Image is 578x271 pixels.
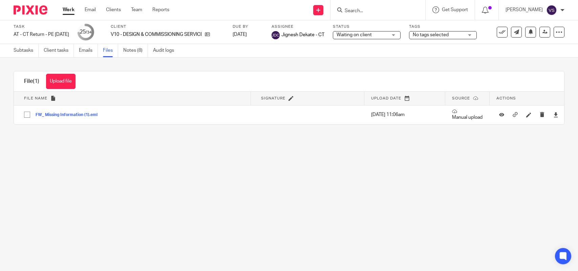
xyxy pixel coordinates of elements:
[553,111,558,118] a: Download
[131,6,142,13] a: Team
[36,113,103,117] button: FW_ Missing Information (1).eml
[233,32,247,37] span: [DATE]
[14,44,39,57] a: Subtasks
[344,8,405,14] input: Search
[233,24,263,29] label: Due by
[371,111,442,118] p: [DATE] 11:06am
[111,31,201,38] p: V10 - DESIGN & COMMISSIONING SERVICES LTD
[261,96,285,100] span: Signature
[152,6,169,13] a: Reports
[106,6,121,13] a: Clients
[63,6,74,13] a: Work
[452,96,470,100] span: Source
[14,24,69,29] label: Task
[452,109,486,121] p: Manual upload
[272,31,280,39] img: svg%3E
[281,31,324,38] span: Jignesh Dekate - CT
[546,5,557,16] img: svg%3E
[21,108,34,121] input: Select
[333,24,401,29] label: Status
[111,24,224,29] label: Client
[337,32,372,37] span: Waiting on client
[409,24,477,29] label: Tags
[24,78,39,85] h1: File
[413,32,449,37] span: No tags selected
[272,24,324,29] label: Assignee
[46,74,76,89] button: Upload file
[24,96,47,100] span: File name
[14,5,47,15] img: Pixie
[79,44,98,57] a: Emails
[14,31,69,38] div: AT - CT Return - PE 31-01-2025
[33,78,39,84] span: (1)
[442,7,468,12] span: Get Support
[86,30,92,34] small: /34
[153,44,179,57] a: Audit logs
[123,44,148,57] a: Notes (8)
[44,44,74,57] a: Client tasks
[85,6,96,13] a: Email
[496,96,516,100] span: Actions
[103,44,118,57] a: Files
[371,96,401,100] span: Upload date
[80,28,92,36] div: 25
[14,31,69,38] div: AT - CT Return - PE [DATE]
[506,6,543,13] p: [PERSON_NAME]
